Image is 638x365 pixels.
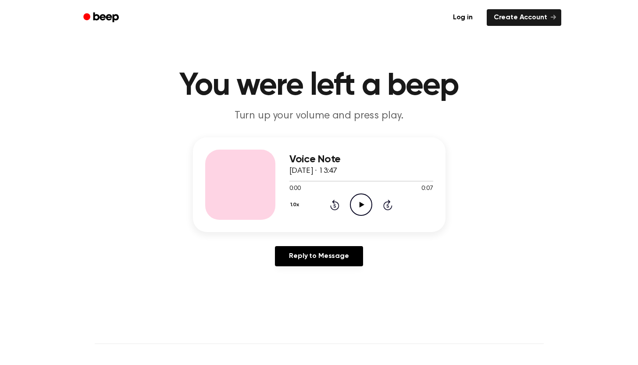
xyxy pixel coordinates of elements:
span: 0:07 [421,184,433,193]
a: Log in [444,7,481,28]
a: Create Account [487,9,561,26]
button: 1.0x [289,197,303,212]
a: Beep [77,9,127,26]
a: Reply to Message [275,246,363,266]
h3: Voice Note [289,154,433,165]
span: [DATE] · 13:47 [289,167,338,175]
h1: You were left a beep [95,70,544,102]
p: Turn up your volume and press play. [151,109,488,123]
span: 0:00 [289,184,301,193]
